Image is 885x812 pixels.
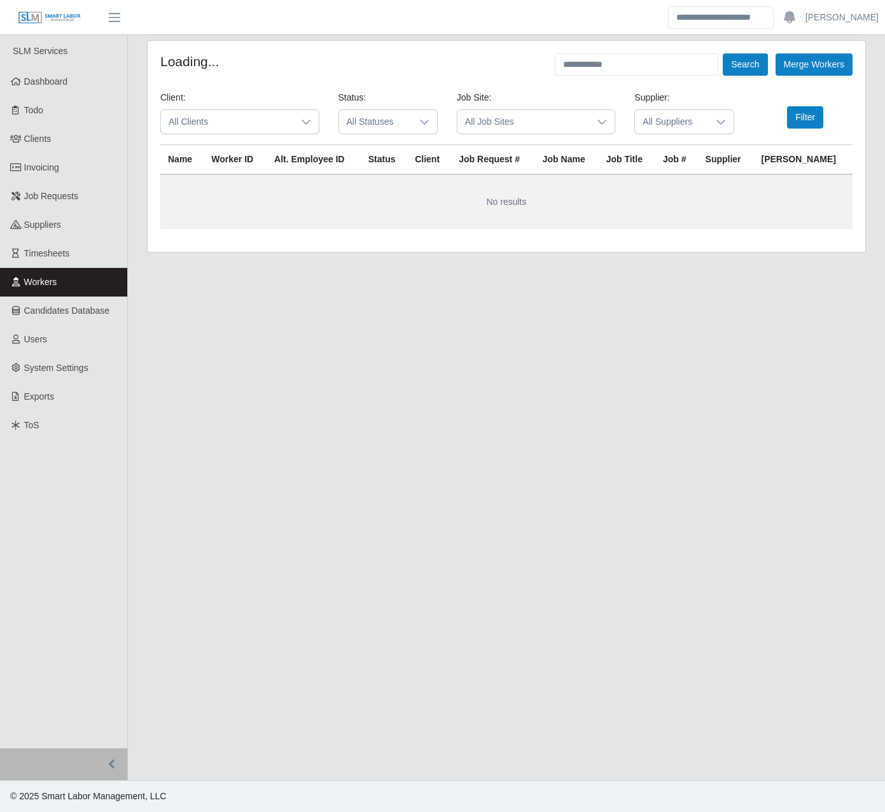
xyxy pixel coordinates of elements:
[361,145,407,175] th: Status
[24,220,61,230] span: Suppliers
[160,53,219,69] h4: Loading...
[161,110,293,134] span: All Clients
[457,110,590,134] span: All Job Sites
[776,53,853,76] button: Merge Workers
[204,145,267,175] th: Worker ID
[160,145,204,175] th: Name
[407,145,451,175] th: Client
[805,11,879,24] a: [PERSON_NAME]
[13,46,67,56] span: SLM Services
[10,791,166,801] span: © 2025 Smart Labor Management, LLC
[24,134,52,144] span: Clients
[535,145,599,175] th: Job Name
[634,91,669,104] label: Supplier:
[753,145,853,175] th: [PERSON_NAME]
[24,305,110,316] span: Candidates Database
[24,363,88,373] span: System Settings
[160,91,186,104] label: Client:
[24,162,59,172] span: Invoicing
[160,174,853,229] td: No results
[787,106,823,129] button: Filter
[338,91,366,104] label: Status:
[451,145,535,175] th: Job Request #
[635,110,707,134] span: All Suppliers
[24,277,57,287] span: Workers
[24,391,54,402] span: Exports
[668,6,774,29] input: Search
[24,76,68,87] span: Dashboard
[339,110,412,134] span: All Statuses
[18,11,81,25] img: SLM Logo
[24,248,70,258] span: Timesheets
[24,191,79,201] span: Job Requests
[599,145,655,175] th: Job Title
[457,91,491,104] label: Job Site:
[655,145,698,175] th: Job #
[24,105,43,115] span: Todo
[267,145,361,175] th: Alt. Employee ID
[24,420,39,430] span: ToS
[723,53,767,76] button: Search
[698,145,754,175] th: Supplier
[24,334,48,344] span: Users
